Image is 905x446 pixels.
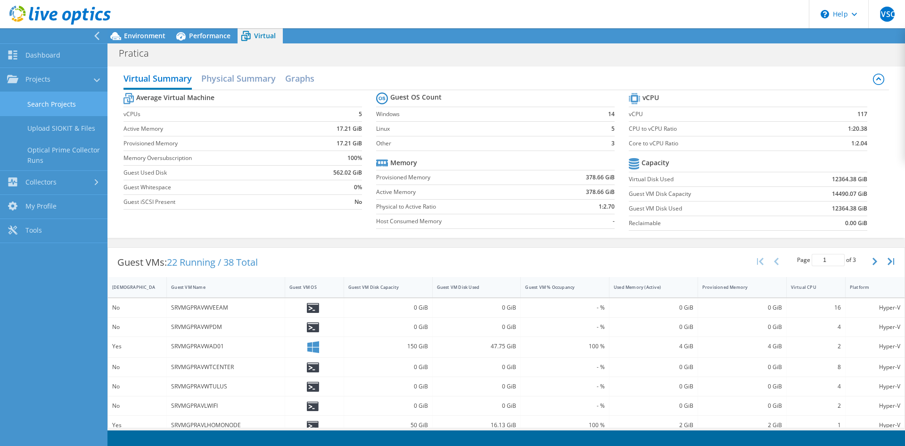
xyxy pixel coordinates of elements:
div: 0 GiB [348,381,428,392]
div: 0 GiB [437,303,517,313]
label: vCPU [629,109,805,119]
div: No [112,401,162,411]
b: 12364.38 GiB [832,175,867,184]
label: CPU to vCPU Ratio [629,124,805,134]
h2: Virtual Summary [123,69,192,90]
span: Environment [124,31,165,40]
span: 22 Running / 38 Total [167,256,258,269]
label: Guest VM Disk Used [629,204,785,213]
div: Guest VM Disk Used [437,284,505,290]
div: [DEMOGRAPHIC_DATA] [112,284,151,290]
div: 2 [791,341,841,352]
div: 2 GiB [702,420,782,430]
b: 17.21 GiB [337,124,362,134]
span: 3 [853,256,856,264]
svg: \n [821,10,829,18]
div: - % [525,401,605,411]
b: 5 [359,109,362,119]
div: 0 GiB [702,381,782,392]
div: Used Memory (Active) [614,284,682,290]
label: Guest iSCSI Present [123,197,305,207]
div: Yes [112,341,162,352]
h1: Pratica [115,48,164,59]
div: 47.75 GiB [437,341,517,352]
b: 5 [611,124,615,134]
div: 0 GiB [702,322,782,332]
div: Virtual CPU [791,284,830,290]
div: 8 [791,362,841,372]
div: - % [525,322,605,332]
label: Provisioned Memory [123,139,305,148]
div: 0 GiB [702,362,782,372]
div: - % [525,362,605,372]
label: Windows [376,109,593,119]
b: - [613,217,615,226]
label: Memory Oversubscription [123,153,305,163]
label: Provisioned Memory [376,173,545,182]
div: 150 GiB [348,341,428,352]
div: 2 [791,401,841,411]
div: Hyper-V [850,420,900,430]
b: 14490.07 GiB [832,189,867,199]
div: 100 % [525,341,605,352]
div: No [112,322,162,332]
b: Average Virtual Machine [136,93,214,102]
div: 4 [791,322,841,332]
b: 100% [347,153,362,163]
label: Core to vCPU Ratio [629,139,805,148]
b: 0% [354,183,362,192]
div: 4 GiB [702,341,782,352]
div: Guest VM Name [171,284,269,290]
b: Guest OS Count [390,93,442,102]
b: 117 [857,109,867,119]
b: vCPU [642,93,659,102]
span: JVSC [880,7,895,22]
b: 378.66 GiB [586,173,615,182]
label: Active Memory [123,124,305,134]
div: 0 GiB [348,303,428,313]
div: Guest VMs: [108,248,267,277]
label: Active Memory [376,187,545,197]
span: Performance [189,31,230,40]
div: SRVMGPRAVWVEEAM [171,303,280,313]
div: Provisioned Memory [702,284,771,290]
b: 562.02 GiB [333,168,362,177]
div: 16 [791,303,841,313]
div: Yes [112,420,162,430]
div: Hyper-V [850,341,900,352]
div: 100 % [525,420,605,430]
b: 3 [611,139,615,148]
div: SRVMGPRAVWTCENTER [171,362,280,372]
div: Hyper-V [850,322,900,332]
div: 0 GiB [702,401,782,411]
div: SRVMGPRAVLHOMONODE [171,420,280,430]
b: No [354,197,362,207]
b: 12364.38 GiB [832,204,867,213]
div: 2 GiB [614,420,693,430]
div: 0 GiB [348,401,428,411]
h2: Physical Summary [201,69,276,88]
div: Guest VM Disk Capacity [348,284,417,290]
div: - % [525,381,605,392]
div: 0 GiB [614,401,693,411]
label: Reclaimable [629,219,785,228]
div: 0 GiB [614,303,693,313]
div: Platform [850,284,889,290]
b: 1:2.70 [599,202,615,211]
label: vCPUs [123,109,305,119]
label: Guest Used Disk [123,168,305,177]
span: Virtual [254,31,276,40]
div: No [112,362,162,372]
label: Virtual Disk Used [629,175,785,184]
div: 0 GiB [348,322,428,332]
b: 14 [608,109,615,119]
h2: Graphs [285,69,314,88]
div: Hyper-V [850,303,900,313]
div: 4 GiB [614,341,693,352]
div: Hyper-V [850,381,900,392]
div: 0 GiB [437,381,517,392]
div: 16.13 GiB [437,420,517,430]
div: No [112,381,162,392]
div: 0 GiB [614,362,693,372]
div: 0 GiB [702,303,782,313]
